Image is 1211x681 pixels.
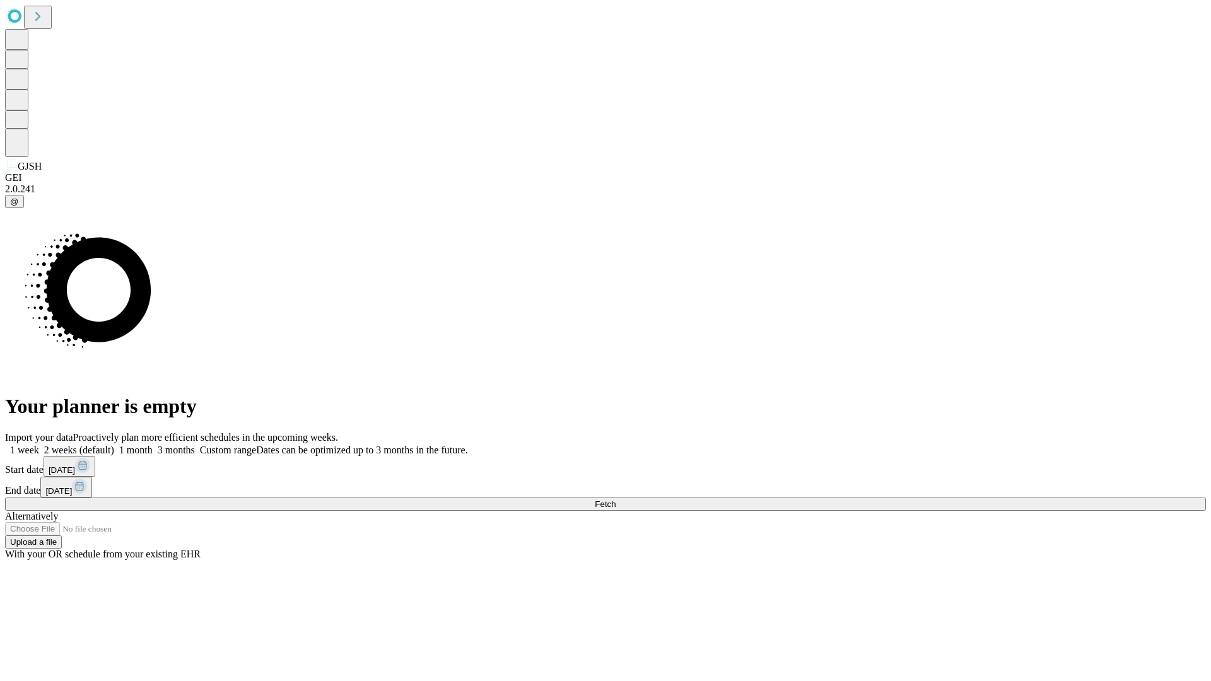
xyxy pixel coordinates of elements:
div: GEI [5,172,1206,183]
span: 1 week [10,445,39,455]
span: Fetch [595,499,616,509]
span: Proactively plan more efficient schedules in the upcoming weeks. [73,432,338,443]
h1: Your planner is empty [5,395,1206,418]
span: GJSH [18,161,42,172]
span: Dates can be optimized up to 3 months in the future. [256,445,467,455]
span: Custom range [200,445,256,455]
button: Upload a file [5,535,62,549]
button: @ [5,195,24,208]
span: 3 months [158,445,195,455]
span: [DATE] [49,465,75,475]
button: [DATE] [44,456,95,477]
span: 1 month [119,445,153,455]
button: [DATE] [40,477,92,498]
span: Alternatively [5,511,58,521]
span: 2 weeks (default) [44,445,114,455]
span: Import your data [5,432,73,443]
div: 2.0.241 [5,183,1206,195]
div: End date [5,477,1206,498]
span: With your OR schedule from your existing EHR [5,549,201,559]
span: @ [10,197,19,206]
span: [DATE] [45,486,72,496]
div: Start date [5,456,1206,477]
button: Fetch [5,498,1206,511]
